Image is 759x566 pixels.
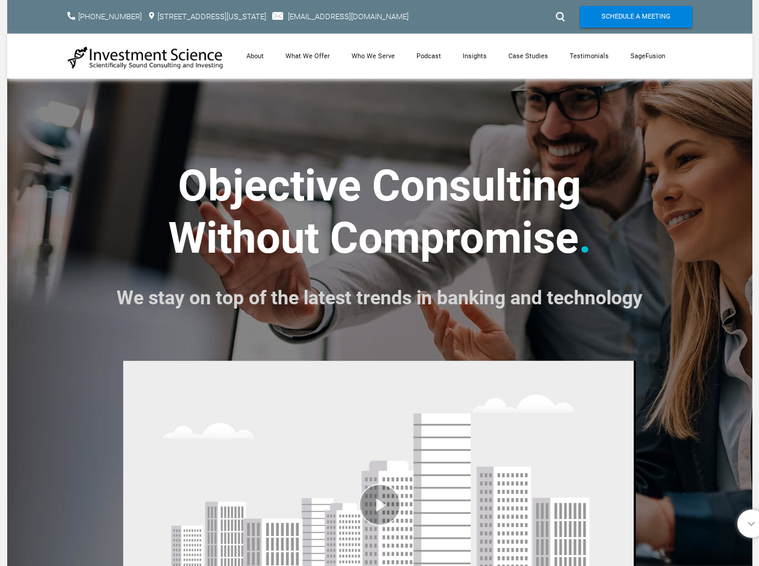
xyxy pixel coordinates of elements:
[67,46,224,70] img: Investment Science | NYC Consulting Services
[288,12,409,21] a: [EMAIL_ADDRESS][DOMAIN_NAME]
[498,34,559,79] a: Case Studies
[341,34,406,79] a: Who We Serve
[580,6,692,28] a: Schedule A Meeting
[236,34,275,79] a: About
[275,34,341,79] a: What We Offer
[157,12,266,21] a: [STREET_ADDRESS][US_STATE]​
[602,6,671,28] span: Schedule A Meeting
[78,12,142,21] a: [PHONE_NUMBER]
[579,212,591,263] font: .
[452,34,498,79] a: Insights
[559,34,620,79] a: Testimonials
[620,34,676,79] a: SageFusion
[168,160,582,263] strong: ​Objective Consulting ​Without Compromise
[117,286,642,309] font: We stay on top of the latest trends in banking and technology
[406,34,452,79] a: Podcast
